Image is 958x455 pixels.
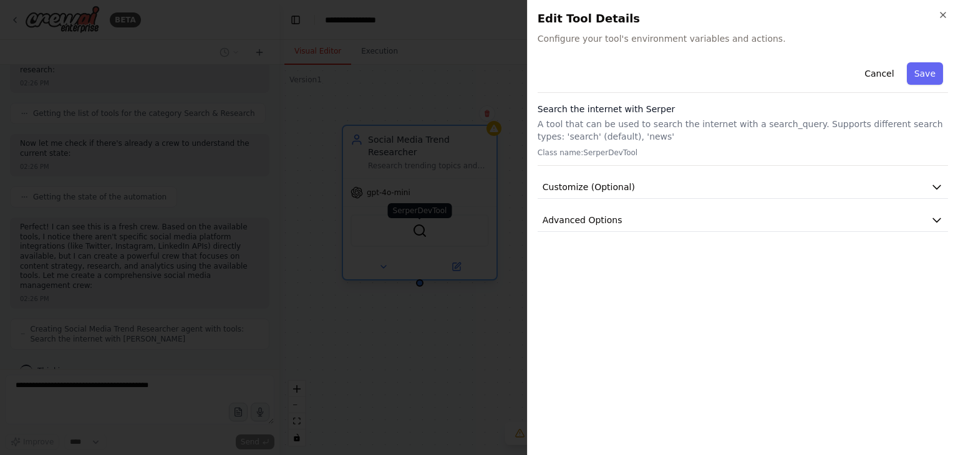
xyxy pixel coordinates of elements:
h2: Edit Tool Details [538,10,948,27]
button: Save [907,62,943,85]
h3: Search the internet with Serper [538,103,948,115]
span: Configure your tool's environment variables and actions. [538,32,948,45]
button: Advanced Options [538,209,948,232]
span: Customize (Optional) [543,181,635,193]
p: Class name: SerperDevTool [538,148,948,158]
span: Advanced Options [543,214,622,226]
p: A tool that can be used to search the internet with a search_query. Supports different search typ... [538,118,948,143]
button: Customize (Optional) [538,176,948,199]
button: Cancel [857,62,901,85]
